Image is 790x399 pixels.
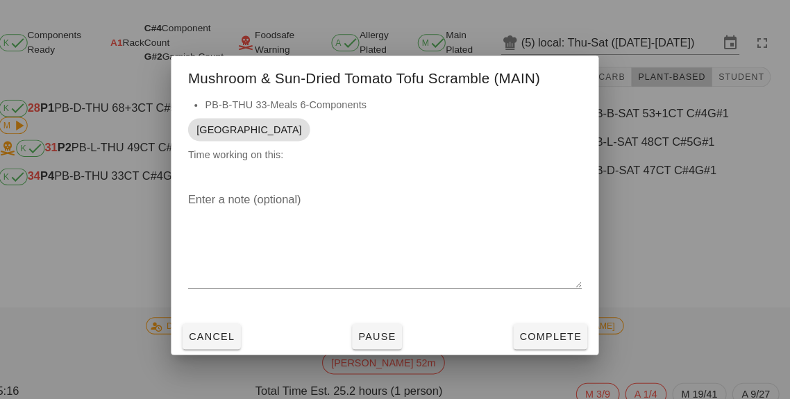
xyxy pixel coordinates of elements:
button: Cancel [198,315,255,340]
button: Pause [363,315,412,340]
div: Time working on this: [187,94,603,172]
button: Complete [520,315,592,340]
span: Complete [526,322,587,333]
li: PB-B-THU 33-Meals 6-Components [220,94,587,110]
span: [GEOGRAPHIC_DATA] [212,115,314,137]
span: Cancel [203,322,249,333]
div: Mushroom & Sun-Dried Tomato Tofu Scramble (MAIN) [187,54,603,94]
span: Pause [369,322,406,333]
